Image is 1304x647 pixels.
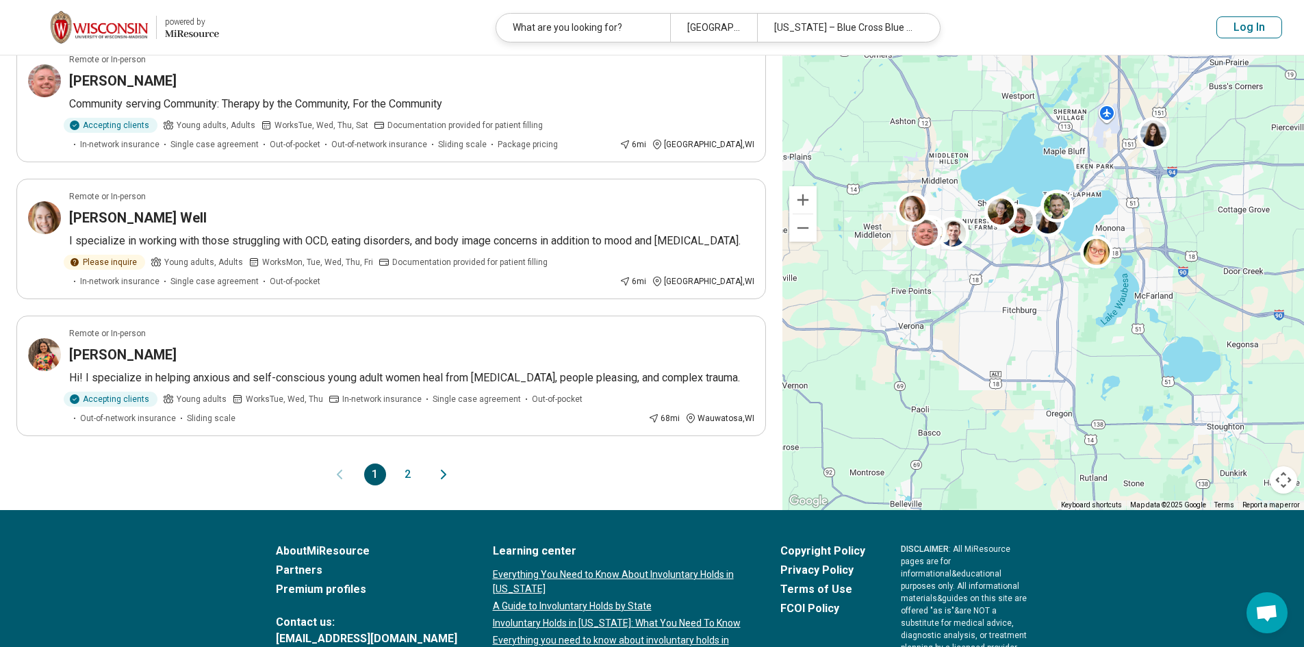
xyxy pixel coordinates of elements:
a: Involuntary Holds in [US_STATE]: What You Need To Know [493,616,745,631]
div: powered by [165,16,219,28]
img: Google [786,492,831,510]
span: In-network insurance [80,138,159,151]
span: Out-of-pocket [270,138,320,151]
button: Zoom in [789,186,817,214]
div: 6 mi [619,275,646,288]
button: Log In [1216,16,1282,38]
a: Partners [276,562,457,579]
button: 1 [364,464,386,485]
div: Accepting clients [64,118,157,133]
span: Young adults [177,393,227,405]
span: Package pricing [498,138,558,151]
p: Hi! I specialize in helping anxious and self-conscious young adult women heal from [MEDICAL_DATA]... [69,370,754,386]
a: Open this area in Google Maps (opens a new window) [786,492,831,510]
span: Young adults, Adults [177,119,255,131]
div: [GEOGRAPHIC_DATA] , WI [652,138,754,151]
p: Remote or In-person [69,327,146,340]
span: In-network insurance [80,275,159,288]
a: A Guide to Involuntary Holds by State [493,599,745,613]
span: Out-of-network insurance [331,138,427,151]
button: Next page [435,464,452,485]
a: Copyright Policy [780,543,865,559]
span: Single case agreement [433,393,521,405]
span: Contact us: [276,614,457,631]
button: Previous page [331,464,348,485]
span: Documentation provided for patient filling [392,256,548,268]
span: Sliding scale [438,138,487,151]
div: Open chat [1247,592,1288,633]
button: Zoom out [789,214,817,242]
p: I specialize in working with those struggling with OCD, eating disorders, and body image concerns... [69,233,754,249]
img: University of Wisconsin-Madison [51,11,148,44]
div: 6 mi [619,138,646,151]
button: Map camera controls [1270,466,1297,494]
span: Sliding scale [187,412,235,424]
span: DISCLAIMER [901,544,949,554]
span: Map data ©2025 Google [1130,501,1206,509]
a: [EMAIL_ADDRESS][DOMAIN_NAME] [276,631,457,647]
p: Remote or In-person [69,53,146,66]
button: 2 [397,464,419,485]
a: Terms (opens in new tab) [1214,501,1234,509]
a: Everything You Need to Know About Involuntary Holds in [US_STATE] [493,568,745,596]
div: Please inquire [64,255,145,270]
div: 68 mi [648,412,680,424]
a: Learning center [493,543,745,559]
div: [GEOGRAPHIC_DATA], [GEOGRAPHIC_DATA] [670,14,757,42]
h3: [PERSON_NAME] [69,71,177,90]
div: [GEOGRAPHIC_DATA] , WI [652,275,754,288]
span: Works Mon, Tue, Wed, Thu, Fri [262,256,373,268]
span: Young adults, Adults [164,256,243,268]
a: Privacy Policy [780,562,865,579]
span: In-network insurance [342,393,422,405]
span: Out-of-pocket [270,275,320,288]
span: Documentation provided for patient filling [387,119,543,131]
button: Keyboard shortcuts [1061,500,1122,510]
p: Remote or In-person [69,190,146,203]
div: Accepting clients [64,392,157,407]
div: [US_STATE] – Blue Cross Blue Shield [757,14,931,42]
a: University of Wisconsin-Madisonpowered by [22,11,219,44]
a: Premium profiles [276,581,457,598]
span: Works Tue, Wed, Thu, Sat [274,119,368,131]
h3: [PERSON_NAME] Well [69,208,207,227]
div: What are you looking for? [496,14,670,42]
span: Single case agreement [170,138,259,151]
a: AboutMiResource [276,543,457,559]
div: Wauwatosa , WI [685,412,754,424]
a: Terms of Use [780,581,865,598]
span: Out-of-network insurance [80,412,176,424]
a: Report a map error [1242,501,1300,509]
a: FCOI Policy [780,600,865,617]
span: Single case agreement [170,275,259,288]
span: Works Tue, Wed, Thu [246,393,323,405]
p: Community serving Community: Therapy by the Community, For the Community [69,96,754,112]
span: Out-of-pocket [532,393,583,405]
h3: [PERSON_NAME] [69,345,177,364]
